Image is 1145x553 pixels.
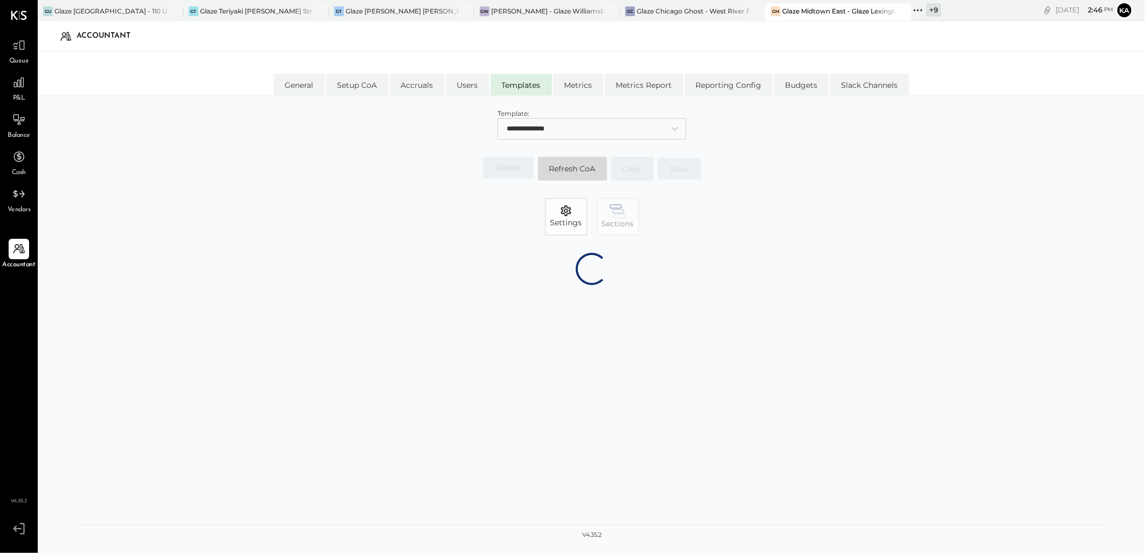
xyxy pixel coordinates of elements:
li: Reporting Config [685,74,773,95]
span: Cash [12,168,26,178]
a: Queue [1,35,37,66]
li: General [274,74,325,95]
div: GC [625,6,635,16]
button: Settings [545,198,588,236]
div: copy link [1042,4,1053,16]
li: Metrics [553,74,604,95]
div: Glaze Chicago Ghost - West River Rice LLC [637,6,749,16]
div: GM [771,6,781,16]
div: [PERSON_NAME] - Glaze Williamsburg One LLC [491,6,604,16]
li: Users [446,74,489,95]
a: P&L [1,72,37,103]
div: GU [43,6,53,16]
div: Glaze [PERSON_NAME] [PERSON_NAME] LLC [346,6,458,16]
div: Glaze Midtown East - Glaze Lexington One LLC [782,6,895,16]
div: + 9 [926,3,941,17]
div: Glaze [GEOGRAPHIC_DATA] - 110 Uni [54,6,167,16]
div: GT [189,6,198,16]
button: Ka [1116,2,1133,19]
span: Vendors [8,205,31,215]
li: Templates [491,74,552,95]
button: Save [658,158,701,179]
div: Glaze Teriyaki [PERSON_NAME] Street - [PERSON_NAME] River [PERSON_NAME] LLC [200,6,313,16]
div: v 4.35.2 [582,531,602,540]
button: Delete [483,157,534,178]
li: Metrics Report [605,74,684,95]
li: Slack Channels [830,74,909,95]
a: Vendors [1,184,37,215]
button: Sections [596,198,639,236]
div: GW [480,6,489,16]
a: Cash [1,147,37,178]
a: Accountant [1,239,37,270]
button: Refresh CoA [538,157,607,181]
span: Balance [8,131,30,141]
span: Accountant [3,260,36,270]
span: Queue [9,57,29,66]
span: Sections [602,218,634,229]
li: Setup CoA [326,74,389,95]
li: Accruals [390,74,445,95]
a: Balance [1,109,37,141]
span: Settings [550,217,582,228]
span: Template: [498,109,529,117]
div: Accountant [77,27,141,45]
button: Copy [611,157,653,181]
div: [DATE] [1056,5,1113,15]
li: Budgets [774,74,829,95]
span: P&L [13,94,25,103]
div: GT [334,6,344,16]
